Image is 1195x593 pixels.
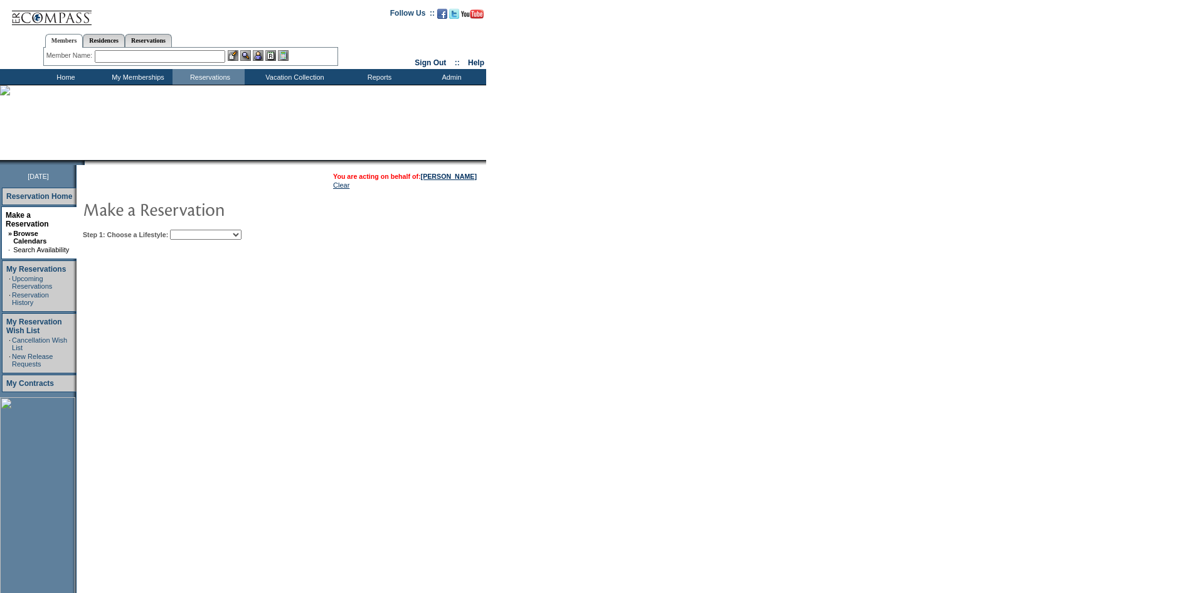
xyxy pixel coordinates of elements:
a: New Release Requests [12,353,53,368]
a: My Reservation Wish List [6,318,62,335]
span: [DATE] [28,173,49,180]
td: Admin [414,69,486,85]
a: Upcoming Reservations [12,275,52,290]
img: View [240,50,251,61]
td: Home [28,69,100,85]
b: Step 1: Choose a Lifestyle: [83,231,168,238]
a: My Reservations [6,265,66,274]
a: Sign Out [415,58,446,67]
a: Residences [83,34,125,47]
span: You are acting on behalf of: [333,173,477,180]
a: Members [45,34,83,48]
a: Reservation History [12,291,49,306]
td: My Memberships [100,69,173,85]
a: Become our fan on Facebook [437,13,447,20]
img: b_calculator.gif [278,50,289,61]
img: Impersonate [253,50,263,61]
span: :: [455,58,460,67]
td: Vacation Collection [245,69,342,85]
a: [PERSON_NAME] [421,173,477,180]
td: · [9,336,11,351]
td: · [9,353,11,368]
img: promoShadowLeftCorner.gif [80,160,85,165]
td: Follow Us :: [390,8,435,23]
a: Subscribe to our YouTube Channel [461,13,484,20]
td: · [8,246,12,254]
img: Become our fan on Facebook [437,9,447,19]
td: Reports [342,69,414,85]
a: Reservations [125,34,172,47]
a: Clear [333,181,349,189]
img: Subscribe to our YouTube Channel [461,9,484,19]
a: Cancellation Wish List [12,336,67,351]
b: » [8,230,12,237]
a: Browse Calendars [13,230,46,245]
a: My Contracts [6,379,54,388]
td: · [9,291,11,306]
td: Reservations [173,69,245,85]
a: Search Availability [13,246,69,254]
img: b_edit.gif [228,50,238,61]
a: Follow us on Twitter [449,13,459,20]
div: Member Name: [46,50,95,61]
img: Reservations [265,50,276,61]
img: pgTtlMakeReservation.gif [83,196,334,222]
a: Help [468,58,484,67]
img: Follow us on Twitter [449,9,459,19]
img: blank.gif [85,160,86,165]
td: · [9,275,11,290]
a: Make a Reservation [6,211,49,228]
a: Reservation Home [6,192,72,201]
